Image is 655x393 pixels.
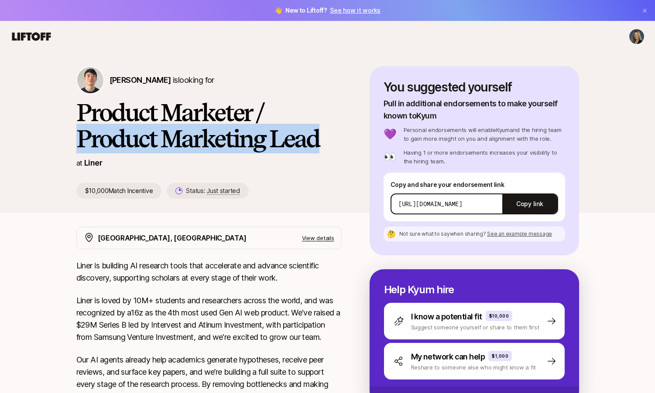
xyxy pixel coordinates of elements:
[384,284,565,296] p: Help Kyum hire
[76,99,342,152] h1: Product Marketer / Product Marketing Lead
[487,230,552,237] span: See an example message
[629,29,645,44] button: Marina Shabanov
[489,312,509,319] p: $10,000
[411,363,536,372] p: Reshare to someone else who might know a fit
[404,148,565,166] p: Having 1 or more endorsements increases your visibility to the hiring team.
[492,352,508,359] p: $1,000
[98,232,247,244] p: [GEOGRAPHIC_DATA], [GEOGRAPHIC_DATA]
[404,125,565,143] p: Personal endorsements will enable Kyum and the hiring team to gain more insight on you and alignm...
[330,7,381,14] a: See how it works
[384,129,397,139] p: 💜
[76,260,342,284] p: Liner is building AI research tools that accelerate and advance scientific discovery, supporting ...
[411,323,539,332] p: Suggest someone yourself or share to them first
[387,230,396,237] p: 🤔
[207,187,240,195] span: Just started
[302,234,334,242] p: View details
[77,67,103,93] img: Kyum Kim
[110,74,214,86] p: is looking for
[411,351,485,363] p: My network can help
[274,5,381,16] span: 👋 New to Liftoff?
[411,311,482,323] p: I know a potential fit
[84,158,102,167] a: Liner
[384,98,565,122] p: Pull in additional endorsements to make yourself known to Kyum
[76,295,342,343] p: Liner is loved by 10M+ students and researchers across the world, and was recognized by a16z as t...
[186,186,240,196] p: Status:
[398,200,463,208] p: [URL][DOMAIN_NAME]
[629,29,644,44] img: Marina Shabanov
[502,192,557,216] button: Copy link
[391,180,558,190] p: Copy and share your endorsement link
[384,152,397,162] p: 👀
[110,75,171,85] span: [PERSON_NAME]
[76,157,82,169] p: at
[384,80,565,94] p: You suggested yourself
[76,183,162,199] p: $10,000 Match Incentive
[399,230,552,238] p: Not sure what to say when sharing ?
